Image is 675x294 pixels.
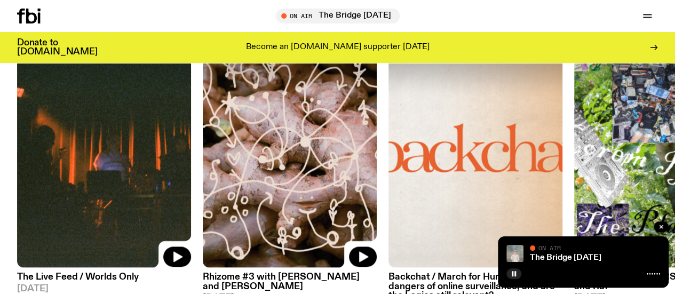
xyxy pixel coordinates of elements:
[506,245,523,262] img: Mara stands in front of a frosted glass wall wearing a cream coloured t-shirt and black glasses. ...
[530,253,601,262] a: The Bridge [DATE]
[203,36,377,268] img: A close up picture of a bunch of ginger roots. Yellow squiggles with arrows, hearts and dots are ...
[538,244,561,251] span: On Air
[17,284,191,293] span: [DATE]
[276,9,400,23] button: On AirThe Bridge [DATE]
[17,273,191,282] h3: The Live Feed / Worlds Only
[246,43,430,52] p: Become an [DOMAIN_NAME] supporter [DATE]
[203,273,377,291] h3: Rhizome #3 with [PERSON_NAME] and [PERSON_NAME]
[17,36,191,268] img: A grainy film image of shadowy band figures on stage, with red light behind them
[17,38,98,57] h3: Donate to [DOMAIN_NAME]
[17,267,191,293] a: The Live Feed / Worlds Only[DATE]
